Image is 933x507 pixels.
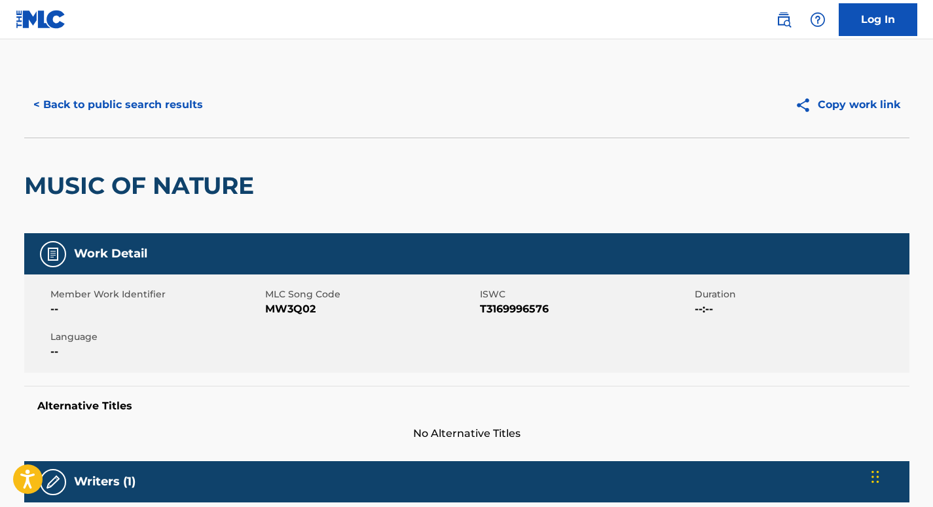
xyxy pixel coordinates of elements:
div: Drag [871,457,879,497]
h5: Work Detail [74,246,147,261]
a: Public Search [771,7,797,33]
button: Copy work link [786,88,909,121]
span: -- [50,344,262,360]
span: Language [50,330,262,344]
span: --:-- [695,301,906,317]
a: Log In [839,3,917,36]
span: Duration [695,288,906,301]
img: Work Detail [45,246,61,262]
img: MLC Logo [16,10,66,29]
span: Member Work Identifier [50,288,262,301]
h5: Writers (1) [74,474,136,489]
img: search [776,12,792,28]
div: Help [805,7,831,33]
img: Writers [45,474,61,490]
span: MW3Q02 [265,301,477,317]
span: MLC Song Code [265,288,477,301]
h2: MUSIC OF NATURE [24,171,261,200]
span: -- [50,301,262,317]
span: No Alternative Titles [24,426,909,441]
span: T3169996576 [480,301,691,317]
span: ISWC [480,288,691,301]
img: help [810,12,826,28]
button: < Back to public search results [24,88,212,121]
h5: Alternative Titles [37,400,896,413]
img: Copy work link [795,97,818,113]
iframe: Chat Widget [868,444,933,507]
